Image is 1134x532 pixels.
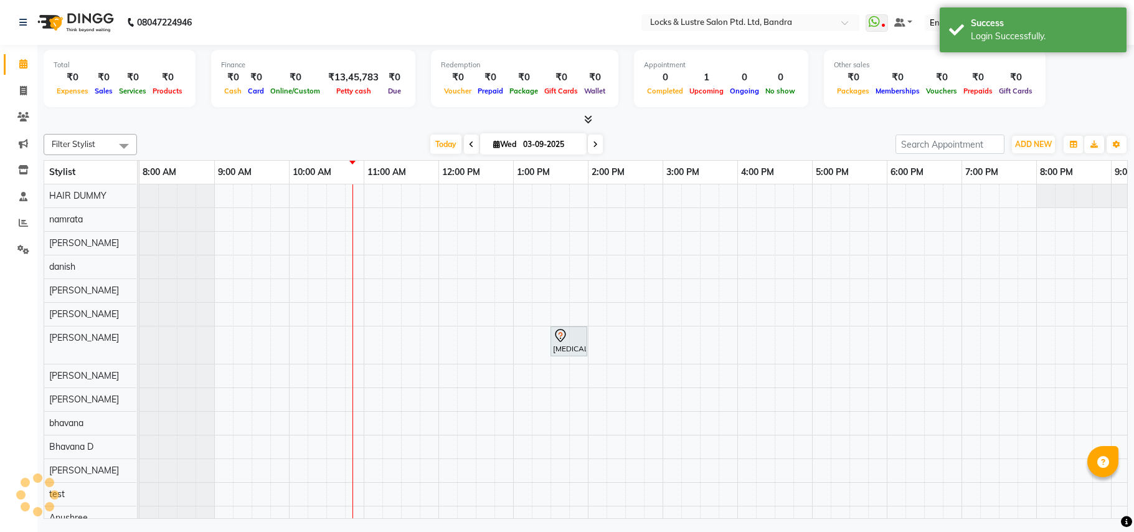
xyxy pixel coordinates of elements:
[1012,136,1055,153] button: ADD NEW
[1082,482,1122,520] iframe: chat widget
[49,261,75,272] span: danish
[49,465,119,476] span: [PERSON_NAME]
[834,60,1036,70] div: Other sales
[323,70,384,85] div: ₹13,45,783
[1015,140,1052,149] span: ADD NEW
[686,87,727,95] span: Upcoming
[441,70,475,85] div: ₹0
[290,163,334,181] a: 10:00 AM
[644,87,686,95] span: Completed
[92,87,116,95] span: Sales
[384,70,405,85] div: ₹0
[541,87,581,95] span: Gift Cards
[49,166,75,178] span: Stylist
[727,87,762,95] span: Ongoing
[149,70,186,85] div: ₹0
[49,370,119,381] span: [PERSON_NAME]
[960,87,996,95] span: Prepaids
[895,135,1004,154] input: Search Appointment
[644,60,798,70] div: Appointment
[475,87,506,95] span: Prepaid
[475,70,506,85] div: ₹0
[221,60,405,70] div: Finance
[644,70,686,85] div: 0
[32,5,117,40] img: logo
[49,417,83,429] span: bhavana
[116,87,149,95] span: Services
[834,70,872,85] div: ₹0
[923,70,960,85] div: ₹0
[49,394,119,405] span: [PERSON_NAME]
[49,441,93,452] span: Bhavana D
[923,87,960,95] span: Vouchers
[221,87,245,95] span: Cash
[49,488,65,500] span: test
[267,70,323,85] div: ₹0
[441,60,608,70] div: Redemption
[49,512,88,523] span: Anushree
[762,70,798,85] div: 0
[221,70,245,85] div: ₹0
[506,70,541,85] div: ₹0
[137,5,192,40] b: 08047224946
[52,139,95,149] span: Filter Stylist
[364,163,409,181] a: 11:00 AM
[215,163,255,181] a: 9:00 AM
[872,70,923,85] div: ₹0
[49,285,119,296] span: [PERSON_NAME]
[960,70,996,85] div: ₹0
[54,70,92,85] div: ₹0
[581,70,608,85] div: ₹0
[887,163,927,181] a: 6:00 PM
[49,332,119,343] span: [PERSON_NAME]
[519,135,582,154] input: 2025-09-03
[54,87,92,95] span: Expenses
[813,163,852,181] a: 5:00 PM
[49,190,106,201] span: HAIR DUMMY
[581,87,608,95] span: Wallet
[996,87,1036,95] span: Gift Cards
[971,30,1117,43] div: Login Successfully.
[1037,163,1076,181] a: 8:00 PM
[49,214,83,225] span: namrata
[686,70,727,85] div: 1
[541,70,581,85] div: ₹0
[49,308,119,320] span: [PERSON_NAME]
[267,87,323,95] span: Online/Custom
[490,140,519,149] span: Wed
[552,328,586,354] div: [MEDICAL_DATA], TK01, 01:30 PM-02:00 PM, New GEL POLISH
[116,70,149,85] div: ₹0
[430,135,461,154] span: Today
[663,163,702,181] a: 3:00 PM
[139,163,179,181] a: 8:00 AM
[245,70,267,85] div: ₹0
[738,163,777,181] a: 4:00 PM
[333,87,374,95] span: Petty cash
[439,163,483,181] a: 12:00 PM
[727,70,762,85] div: 0
[245,87,267,95] span: Card
[996,70,1036,85] div: ₹0
[54,60,186,70] div: Total
[762,87,798,95] span: No show
[506,87,541,95] span: Package
[149,87,186,95] span: Products
[971,17,1117,30] div: Success
[588,163,628,181] a: 2:00 PM
[514,163,553,181] a: 1:00 PM
[834,87,872,95] span: Packages
[92,70,116,85] div: ₹0
[441,87,475,95] span: Voucher
[872,87,923,95] span: Memberships
[49,237,119,249] span: [PERSON_NAME]
[962,163,1001,181] a: 7:00 PM
[385,87,404,95] span: Due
